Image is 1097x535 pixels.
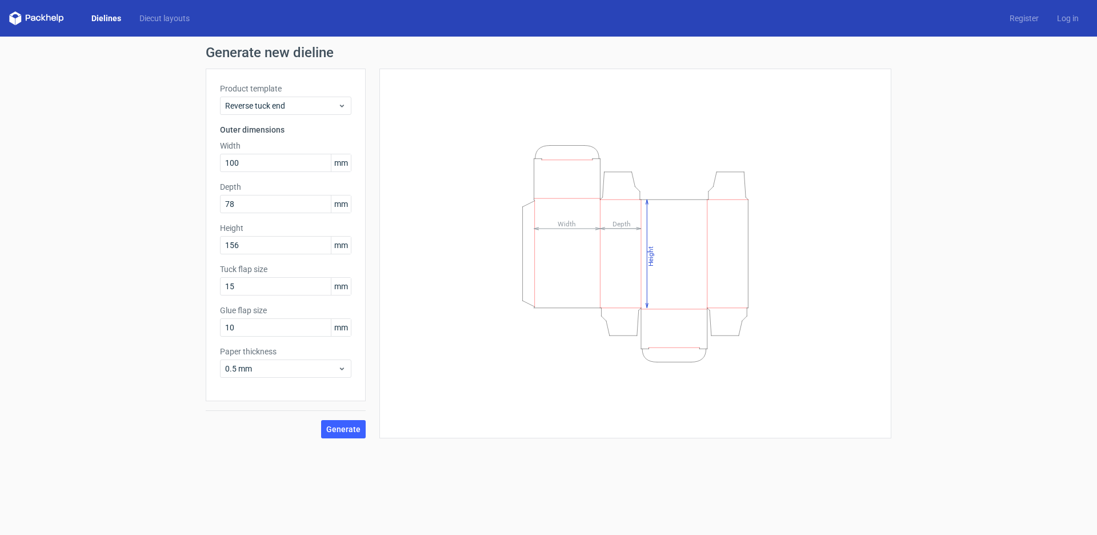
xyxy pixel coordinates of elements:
[220,222,351,234] label: Height
[130,13,199,24] a: Diecut layouts
[331,154,351,171] span: mm
[331,278,351,295] span: mm
[558,219,576,227] tspan: Width
[331,195,351,213] span: mm
[220,124,351,135] h3: Outer dimensions
[206,46,891,59] h1: Generate new dieline
[647,246,655,266] tspan: Height
[220,181,351,193] label: Depth
[220,305,351,316] label: Glue flap size
[331,319,351,336] span: mm
[82,13,130,24] a: Dielines
[225,363,338,374] span: 0.5 mm
[220,263,351,275] label: Tuck flap size
[1048,13,1088,24] a: Log in
[220,83,351,94] label: Product template
[326,425,361,433] span: Generate
[331,237,351,254] span: mm
[220,140,351,151] label: Width
[1000,13,1048,24] a: Register
[321,420,366,438] button: Generate
[225,100,338,111] span: Reverse tuck end
[220,346,351,357] label: Paper thickness
[612,219,631,227] tspan: Depth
